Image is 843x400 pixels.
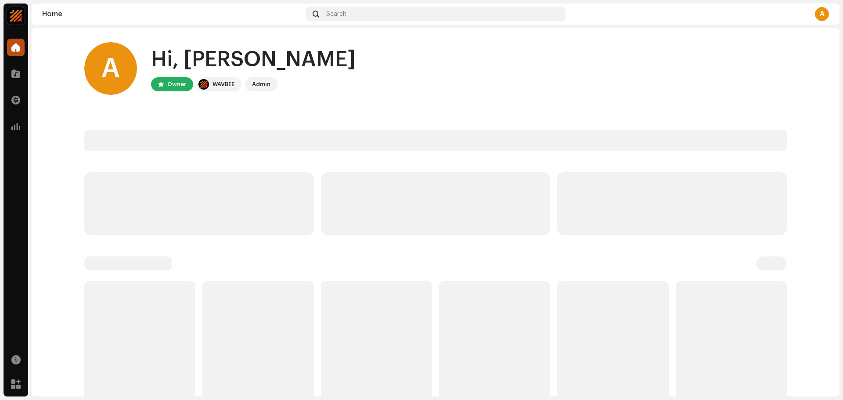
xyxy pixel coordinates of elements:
img: edf75770-94a4-4c7b-81a4-750147990cad [7,7,25,25]
div: WAVBEE [213,79,234,90]
div: A [815,7,829,21]
span: Search [326,11,346,18]
div: Owner [167,79,186,90]
div: Admin [252,79,270,90]
div: Home [42,11,302,18]
div: A [84,42,137,95]
img: edf75770-94a4-4c7b-81a4-750147990cad [198,79,209,90]
div: Hi, [PERSON_NAME] [151,46,356,74]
